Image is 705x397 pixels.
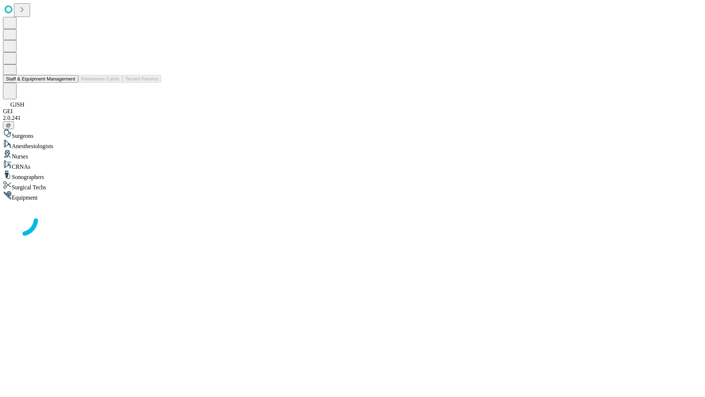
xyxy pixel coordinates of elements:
[3,139,702,150] div: Anesthesiologists
[3,129,702,139] div: Surgeons
[10,101,24,108] span: GJSH
[78,75,122,83] button: Preference Cards
[3,191,702,201] div: Equipment
[3,170,702,180] div: Sonographers
[3,180,702,191] div: Surgical Techs
[3,75,78,83] button: Staff & Equipment Management
[3,115,702,121] div: 2.0.241
[122,75,161,83] button: Tenant Params
[3,150,702,160] div: Nurses
[3,121,14,129] button: @
[3,108,702,115] div: GEI
[6,122,11,128] span: @
[3,160,702,170] div: CRNAs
